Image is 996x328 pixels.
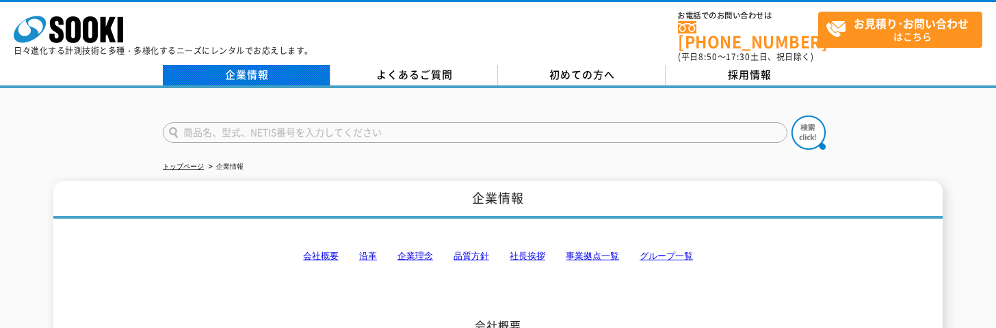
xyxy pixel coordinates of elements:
[163,122,787,143] input: 商品名、型式、NETIS番号を入力してください
[510,251,545,261] a: 社長挨拶
[726,51,750,63] span: 17:30
[826,12,982,46] span: はこちら
[678,51,813,63] span: (平日 ～ 土日、祝日除く)
[359,251,377,261] a: 沿革
[206,160,244,174] li: 企業情報
[454,251,489,261] a: 品質方針
[791,115,826,150] img: btn_search.png
[854,15,969,31] strong: お見積り･お問い合わせ
[163,65,330,85] a: 企業情報
[163,163,204,170] a: トップページ
[14,46,313,55] p: 日々進化する計測技術と多種・多様化するニーズにレンタルでお応えします。
[678,12,818,20] span: お電話でのお問い合わせは
[549,67,615,82] span: 初めての方へ
[330,65,498,85] a: よくあるご質問
[498,65,666,85] a: 初めての方へ
[566,251,619,261] a: 事業拠点一覧
[640,251,693,261] a: グループ一覧
[303,251,339,261] a: 会社概要
[698,51,718,63] span: 8:50
[666,65,833,85] a: 採用情報
[678,21,818,49] a: [PHONE_NUMBER]
[397,251,433,261] a: 企業理念
[53,181,943,219] h1: 企業情報
[818,12,982,48] a: お見積り･お問い合わせはこちら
